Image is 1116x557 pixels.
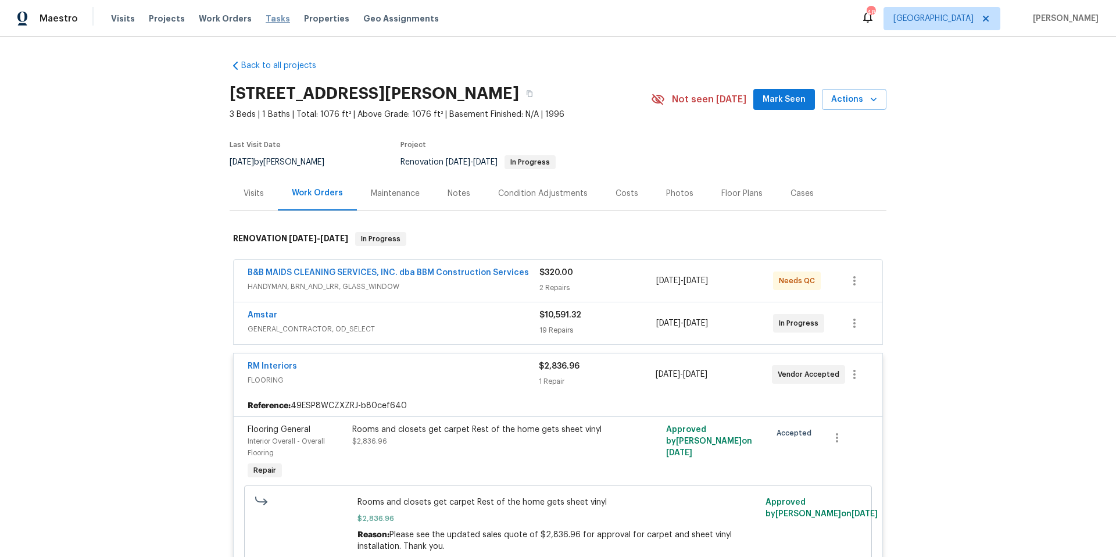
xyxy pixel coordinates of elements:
[766,498,878,518] span: Approved by [PERSON_NAME] on
[363,13,439,24] span: Geo Assignments
[656,319,681,327] span: [DATE]
[446,158,498,166] span: -
[111,13,135,24] span: Visits
[357,531,389,539] span: Reason:
[289,234,348,242] span: -
[357,531,732,551] span: Please see the updated sales quote of $2,836.96 for approval for carpet and sheet vinyl installat...
[683,370,707,379] span: [DATE]
[357,513,759,524] span: $2,836.96
[763,92,806,107] span: Mark Seen
[400,141,426,148] span: Project
[234,395,882,416] div: 49ESP8WCZXZRJ-b80cef640
[539,324,656,336] div: 19 Repairs
[230,155,338,169] div: by [PERSON_NAME]
[539,269,573,277] span: $320.00
[233,232,348,246] h6: RENOVATION
[248,374,539,386] span: FLOORING
[656,369,707,380] span: -
[791,188,814,199] div: Cases
[779,275,820,287] span: Needs QC
[149,13,185,24] span: Projects
[230,220,886,258] div: RENOVATION [DATE]-[DATE]In Progress
[320,234,348,242] span: [DATE]
[352,424,607,435] div: Rooms and closets get carpet Rest of the home gets sheet vinyl
[40,13,78,24] span: Maestro
[248,362,297,370] a: RM Interiors
[684,277,708,285] span: [DATE]
[539,282,656,294] div: 2 Repairs
[656,277,681,285] span: [DATE]
[831,92,877,107] span: Actions
[753,89,815,110] button: Mark Seen
[721,188,763,199] div: Floor Plans
[519,83,540,104] button: Copy Address
[778,369,844,380] span: Vendor Accepted
[539,362,580,370] span: $2,836.96
[672,94,746,105] span: Not seen [DATE]
[248,269,529,277] a: B&B MAIDS CLEANING SERVICES, INC. dba BBM Construction Services
[304,13,349,24] span: Properties
[230,60,341,72] a: Back to all projects
[684,319,708,327] span: [DATE]
[852,510,878,518] span: [DATE]
[248,400,291,412] b: Reference:
[230,109,651,120] span: 3 Beds | 1 Baths | Total: 1076 ft² | Above Grade: 1076 ft² | Basement Finished: N/A | 1996
[777,427,816,439] span: Accepted
[656,317,708,329] span: -
[867,7,875,19] div: 48
[1028,13,1099,24] span: [PERSON_NAME]
[371,188,420,199] div: Maintenance
[248,426,310,434] span: Flooring General
[539,376,655,387] div: 1 Repair
[446,158,470,166] span: [DATE]
[292,187,343,199] div: Work Orders
[473,158,498,166] span: [DATE]
[230,158,254,166] span: [DATE]
[244,188,264,199] div: Visits
[199,13,252,24] span: Work Orders
[400,158,556,166] span: Renovation
[248,281,539,292] span: HANDYMAN, BRN_AND_LRR, GLASS_WINDOW
[656,275,708,287] span: -
[666,449,692,457] span: [DATE]
[230,141,281,148] span: Last Visit Date
[539,311,581,319] span: $10,591.32
[248,438,325,456] span: Interior Overall - Overall Flooring
[230,88,519,99] h2: [STREET_ADDRESS][PERSON_NAME]
[656,370,680,379] span: [DATE]
[616,188,638,199] div: Costs
[893,13,974,24] span: [GEOGRAPHIC_DATA]
[352,438,387,445] span: $2,836.96
[822,89,886,110] button: Actions
[779,317,823,329] span: In Progress
[249,465,281,476] span: Repair
[248,311,277,319] a: Amstar
[356,233,405,245] span: In Progress
[448,188,470,199] div: Notes
[506,159,555,166] span: In Progress
[498,188,588,199] div: Condition Adjustments
[289,234,317,242] span: [DATE]
[666,188,693,199] div: Photos
[357,497,759,508] span: Rooms and closets get carpet Rest of the home gets sheet vinyl
[248,323,539,335] span: GENERAL_CONTRACTOR, OD_SELECT
[666,426,752,457] span: Approved by [PERSON_NAME] on
[266,15,290,23] span: Tasks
